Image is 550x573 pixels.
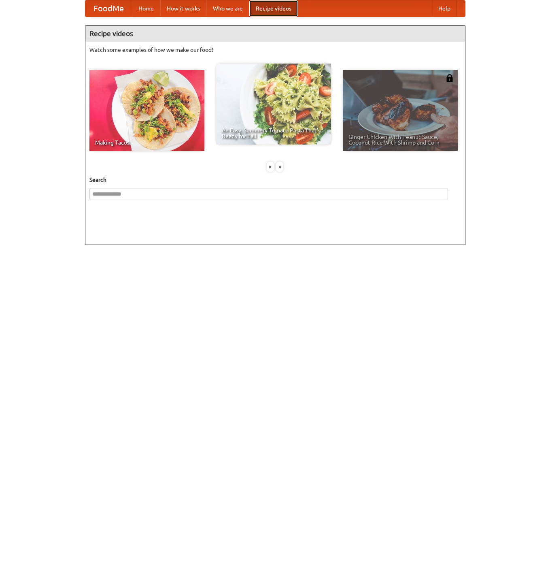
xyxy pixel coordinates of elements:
a: FoodMe [85,0,132,17]
a: Home [132,0,160,17]
a: Making Tacos [89,70,204,151]
div: » [276,162,283,172]
img: 483408.png [446,74,454,82]
a: Help [432,0,457,17]
h5: Search [89,176,461,184]
a: Who we are [206,0,249,17]
a: How it works [160,0,206,17]
p: Watch some examples of how we make our food! [89,46,461,54]
div: « [267,162,274,172]
span: Making Tacos [95,140,199,145]
a: Recipe videos [249,0,298,17]
span: An Easy, Summery Tomato Pasta That's Ready for Fall [222,128,325,139]
a: An Easy, Summery Tomato Pasta That's Ready for Fall [216,64,331,145]
h4: Recipe videos [85,26,465,42]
